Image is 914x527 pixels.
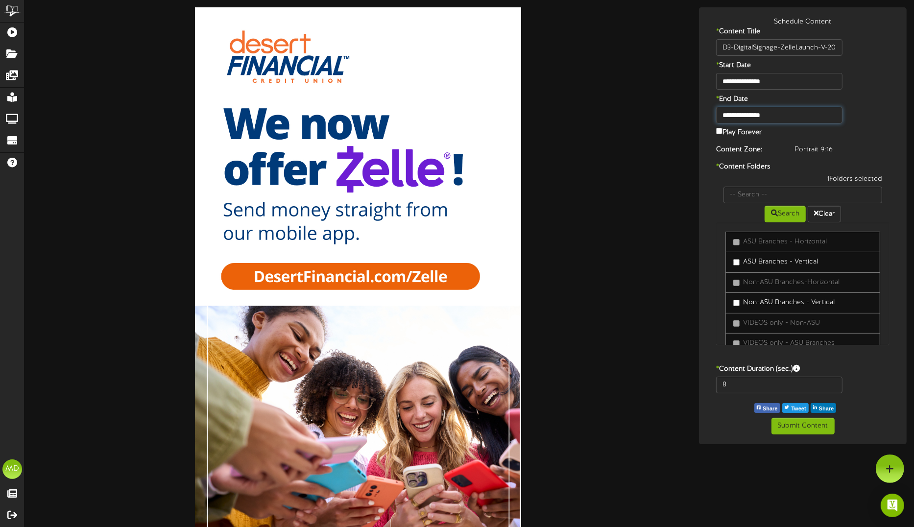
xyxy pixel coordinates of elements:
label: Content Duration (sec.) [709,364,897,374]
label: Content Title [709,27,834,37]
span: Non-ASU Branches-Horizontal [743,279,840,286]
div: Schedule Content [701,17,904,27]
div: 1 Folders selected [716,174,890,187]
input: ASU Branches - Vertical [733,259,740,265]
div: Portrait 9:16 [787,145,897,155]
label: Non-ASU Branches - Vertical [733,298,835,308]
input: Non-ASU Branches - Vertical [733,300,740,306]
span: Share [761,404,780,414]
span: Tweet [789,404,808,414]
div: Open Intercom Messenger [881,494,904,517]
label: Content Zone: [709,145,787,155]
span: Share [817,404,836,414]
input: -- Search -- [723,187,882,203]
button: Share [754,403,780,413]
label: End Date [709,95,834,104]
label: Start Date [709,61,834,71]
label: Content Folders [709,162,897,172]
button: Submit Content [771,418,835,434]
span: ASU Branches - Horizontal [743,238,827,245]
span: VIDEOS only - ASU Branches [743,339,835,347]
button: Tweet [782,403,809,413]
input: VIDEOS only - ASU Branches [733,340,740,347]
input: VIDEOS only - Non-ASU [733,320,740,327]
label: Play Forever [716,126,762,138]
input: Non-ASU Branches-Horizontal [733,280,740,286]
input: Title of this Content [716,39,842,56]
div: MD [2,459,22,479]
input: ASU Branches - Horizontal [733,239,740,245]
button: Clear [808,206,841,222]
button: Share [811,403,837,413]
input: Play Forever [716,128,722,134]
label: ASU Branches - Vertical [733,257,818,267]
span: VIDEOS only - Non-ASU [743,319,820,327]
button: Search [765,206,806,222]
